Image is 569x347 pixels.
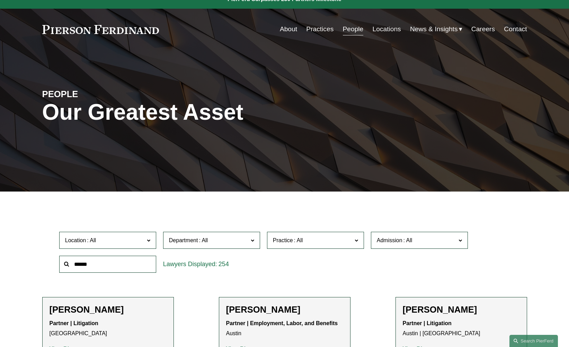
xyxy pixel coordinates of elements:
a: folder dropdown [410,23,462,36]
a: Practices [306,23,334,36]
strong: Partner | Employment, Labor, and Benefits [226,320,338,326]
a: Locations [373,23,401,36]
a: People [343,23,364,36]
p: Austin | [GEOGRAPHIC_DATA] [403,319,520,339]
h4: PEOPLE [42,88,163,100]
a: Search this site [509,335,558,347]
p: Austin [226,319,343,339]
span: Location [65,237,86,243]
p: [GEOGRAPHIC_DATA] [50,319,167,339]
span: Practice [273,237,293,243]
span: News & Insights [410,23,458,35]
a: About [280,23,297,36]
span: 254 [219,261,229,268]
h2: [PERSON_NAME] [403,304,520,315]
span: Admission [377,237,402,243]
h2: [PERSON_NAME] [50,304,167,315]
a: Careers [471,23,495,36]
a: Contact [504,23,527,36]
strong: Partner | Litigation [403,320,452,326]
span: Department [169,237,198,243]
h1: Our Greatest Asset [42,100,365,125]
strong: Partner | Litigation [50,320,98,326]
h2: [PERSON_NAME] [226,304,343,315]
